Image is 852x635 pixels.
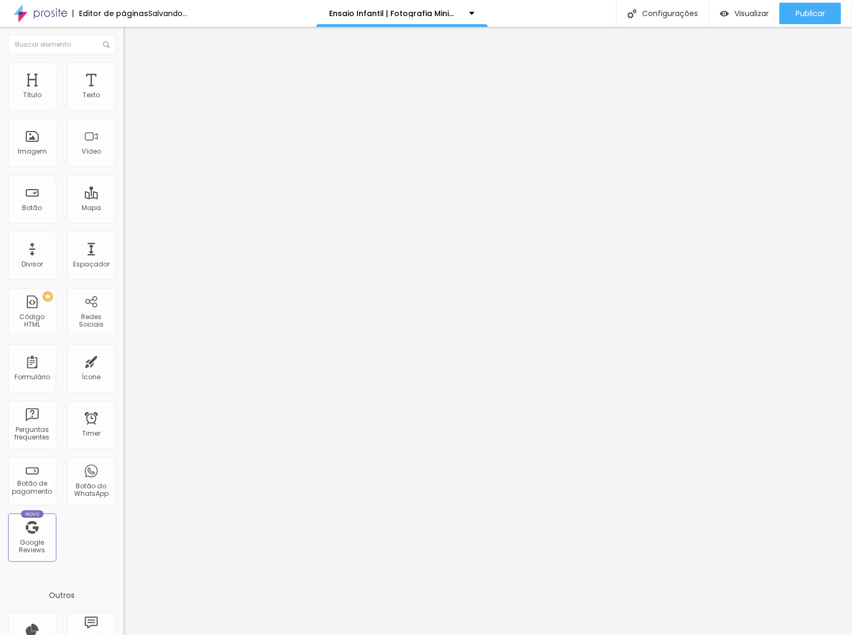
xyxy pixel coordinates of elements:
[83,91,100,99] div: Texto
[148,10,187,17] div: Salvando...
[720,9,729,18] img: view-1.svg
[23,91,41,99] div: Título
[82,204,101,212] div: Mapa
[8,35,115,54] input: Buscar elemento
[330,10,461,17] p: Ensaio Infantil | Fotografia Minimalista e Afetiva
[11,313,53,329] div: Código HTML
[628,9,637,18] img: Icone
[103,41,110,48] img: Icone
[82,373,101,381] div: Ícone
[82,148,101,155] div: Vídeo
[11,480,53,495] div: Botão de pagamento
[11,426,53,442] div: Perguntas frequentes
[709,3,780,24] button: Visualizar
[82,430,100,437] div: Timer
[70,313,112,329] div: Redes Sociais
[14,373,50,381] div: Formulário
[734,9,769,18] span: Visualizar
[70,482,112,498] div: Botão do WhatsApp
[72,10,148,17] div: Editor de páginas
[11,539,53,554] div: Google Reviews
[73,261,110,268] div: Espaçador
[780,3,841,24] button: Publicar
[796,9,825,18] span: Publicar
[123,27,852,635] iframe: Editor
[23,204,42,212] div: Botão
[21,261,43,268] div: Divisor
[18,148,47,155] div: Imagem
[21,510,44,518] div: Novo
